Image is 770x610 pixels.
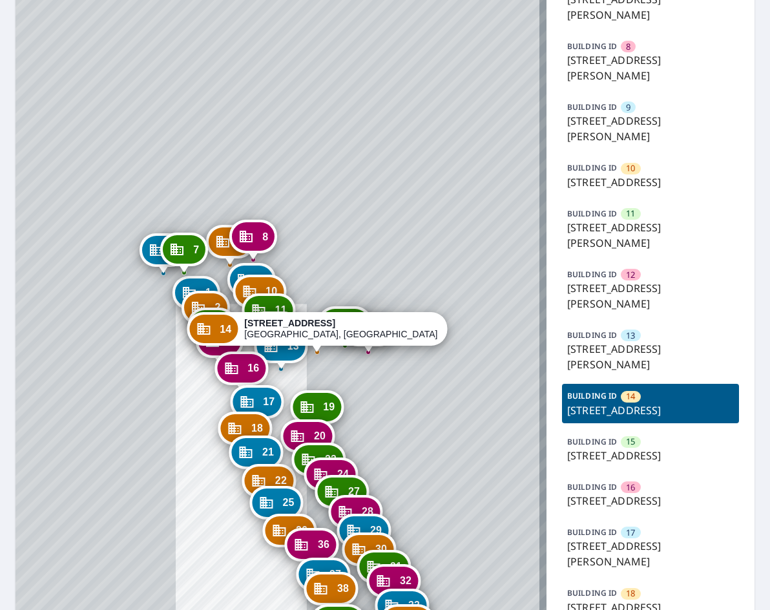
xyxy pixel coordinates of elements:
[229,220,277,260] div: Dropped pin, building 8, Commercial property, 7355 Reynolds Crossing Dr Reynoldsburg, OH 43068
[206,225,254,265] div: Dropped pin, building 6, Commercial property, 7349 Reynolds Crossing Dr Reynoldsburg, OH 43068
[337,469,349,479] span: 24
[567,527,617,538] p: BUILDING ID
[348,487,360,496] span: 27
[262,447,274,457] span: 21
[242,464,296,504] div: Dropped pin, building 22, Commercial property, 155 Sandrala Dr Reynoldsburg, OH 43068
[205,288,211,297] span: 1
[567,481,617,492] p: BUILDING ID
[626,436,635,448] span: 15
[304,458,358,498] div: Dropped pin, building 24, Commercial property, 164 Sandrala Dr Reynoldsburg, OH 43068
[367,564,421,604] div: Dropped pin, building 32, Commercial property, 212 Bixham Dr Reynoldsburg, OH 43068
[214,352,268,392] div: Dropped pin, building 16, Commercial property, 115 Sandrala Dr Reynoldsburg, OH 43068
[626,587,635,600] span: 18
[567,174,734,190] p: [STREET_ADDRESS]
[247,363,259,373] span: 16
[375,544,387,554] span: 30
[318,540,329,549] span: 36
[567,448,734,463] p: [STREET_ADDRESS]
[567,280,734,311] p: [STREET_ADDRESS][PERSON_NAME]
[567,330,617,341] p: BUILDING ID
[626,269,635,281] span: 12
[230,385,284,425] div: Dropped pin, building 17, Commercial property, 131 Sandrala Dr Reynoldsburg, OH 43068
[281,419,335,459] div: Dropped pin, building 20, Commercial property, 148 Sandrala Dr Reynoldsburg, OH 43068
[567,208,617,219] p: BUILDING ID
[249,486,303,526] div: Dropped pin, building 25, Commercial property, 163 Sandrala Dr Reynoldsburg, OH 43068
[218,412,272,452] div: Dropped pin, building 18, Commercial property, 139 Sandrala Dr Reynoldsburg, OH 43068
[318,306,371,346] div: Dropped pin, building 15, Commercial property, 7352 Teesdale Dr Reynoldsburg, OH 43068
[567,162,617,173] p: BUILDING ID
[329,569,341,579] span: 37
[337,584,349,593] span: 38
[296,525,307,535] span: 26
[337,514,391,554] div: Dropped pin, building 29, Commercial property, 196 Bixham Dr Reynoldsburg, OH 43068
[263,397,275,406] span: 17
[567,101,617,112] p: BUILDING ID
[342,532,396,573] div: Dropped pin, building 30, Commercial property, 196 Sandrala Dr Reynoldsburg, OH 43068
[188,308,236,348] div: Dropped pin, building 3, Commercial property, 107 Sandrala Dr Reynoldsburg, OH 43068
[182,291,229,331] div: Dropped pin, building 2, Commercial property, 91 Sandrala Dr Reynoldsburg, OH 43068
[626,41,630,53] span: 8
[370,525,382,535] span: 29
[297,558,350,598] div: Dropped pin, building 37, Commercial property, 195 Sandrala Dr Reynoldsburg, OH 43068
[567,390,617,401] p: BUILDING ID
[567,436,617,447] p: BUILDING ID
[626,101,630,114] span: 9
[265,286,277,296] span: 10
[275,476,287,485] span: 22
[567,113,734,144] p: [STREET_ADDRESS][PERSON_NAME]
[567,538,734,569] p: [STREET_ADDRESS][PERSON_NAME]
[357,550,411,590] div: Dropped pin, building 31, Commercial property, 204 Sandrala Dr Reynoldsburg, OH 43068
[362,507,373,516] span: 28
[193,245,199,255] span: 7
[323,402,335,412] span: 19
[251,423,263,433] span: 18
[244,318,335,328] strong: [STREET_ADDRESS]
[244,318,438,340] div: [GEOGRAPHIC_DATA], [GEOGRAPHIC_DATA] 43068
[626,162,635,174] span: 10
[292,443,346,483] div: Dropped pin, building 23, Commercial property, 156 Sandrala Dr Reynoldsburg, OH 43068
[408,600,420,610] span: 33
[567,52,734,83] p: [STREET_ADDRESS][PERSON_NAME]
[214,302,220,312] span: 2
[282,498,294,507] span: 25
[567,403,734,418] p: [STREET_ADDRESS]
[626,527,635,539] span: 17
[220,324,231,334] span: 14
[567,341,734,372] p: [STREET_ADDRESS][PERSON_NAME]
[567,41,617,52] p: BUILDING ID
[315,475,369,515] div: Dropped pin, building 27, Commercial property, 172 Bixham Dr Reynoldsburg, OH 43068
[567,493,734,509] p: [STREET_ADDRESS]
[567,587,617,598] p: BUILDING ID
[275,305,287,315] span: 11
[227,263,275,303] div: Dropped pin, building 9, Commercial property, 92 Sandrala Dr Reynoldsburg, OH 43068
[400,576,411,585] span: 32
[285,528,338,568] div: Dropped pin, building 36, Commercial property, 179 Sandrala Dr Reynoldsburg, OH 43068
[329,495,382,535] div: Dropped pin, building 28, Commercial property, 180 Sandrala Dr Reynoldsburg, OH 43068
[626,481,635,494] span: 16
[567,220,734,251] p: [STREET_ADDRESS][PERSON_NAME]
[390,562,402,571] span: 31
[626,207,635,220] span: 11
[626,390,635,403] span: 14
[242,293,296,333] div: Dropped pin, building 11, Commercial property, 108 Sandrala Dr Reynoldsburg, OH 43068
[567,269,617,280] p: BUILDING ID
[160,233,208,273] div: Dropped pin, building 7, Commercial property, 7343 Reynolds Crossing Dr Reynoldsburg, OH 43068
[233,275,286,315] div: Dropped pin, building 10, Commercial property, 100 Sandrala Dr Reynoldsburg, OH 43068
[187,312,447,352] div: Dropped pin, building 14, Commercial property, 7346 Teesdale Dr Reynoldsburg, OH 43068
[325,454,337,464] span: 23
[290,390,344,430] div: Dropped pin, building 19, Commercial property, 7351 Teesdale Dr Reynoldsburg, OH 43068
[229,436,283,476] div: Dropped pin, building 21, Commercial property, 147 Sandrala Dr Reynoldsburg, OH 43068
[139,233,187,273] div: Dropped pin, building 5, Commercial property, 7337 Reynolds Crossing Dr Reynoldsburg, OH 43068
[263,514,317,554] div: Dropped pin, building 26, Commercial property, 171 Sandrala Dr Reynoldsburg, OH 43068
[262,232,268,242] span: 8
[626,330,635,342] span: 13
[172,276,220,316] div: Dropped pin, building 1, Commercial property, 91 Sandrala Dr Reynoldsburg, OH 43068
[314,431,326,441] span: 20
